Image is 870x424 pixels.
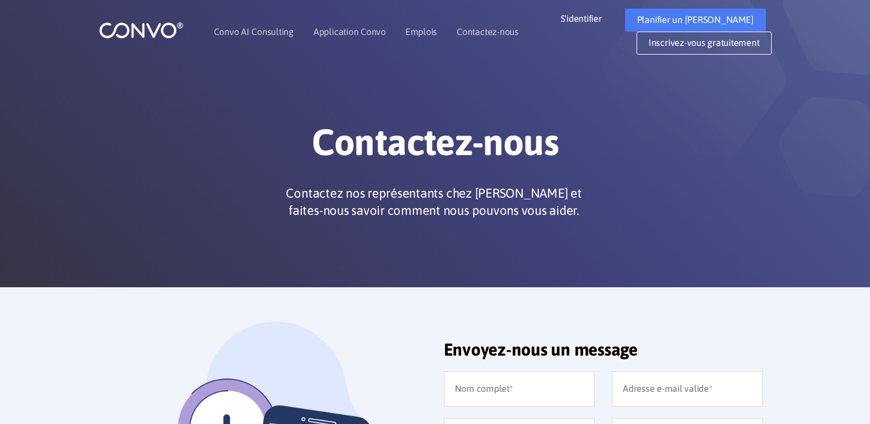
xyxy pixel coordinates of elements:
[313,27,386,36] a: Application Convo
[561,9,619,27] a: S'identifier
[279,184,589,219] p: Contactez nos représentants chez [PERSON_NAME] et faites-nous savoir comment nous pouvons vous ai...
[99,21,183,39] img: logo_1.png
[457,27,519,36] a: Contactez-nous
[637,32,772,55] a: Inscrivez-vous gratuitement
[444,339,763,368] h2: Envoyez-nous un message
[405,27,437,36] a: Emplois
[214,27,294,36] a: Convo AI Consulting
[444,371,595,407] input: Nom complet*
[612,371,763,407] input: Adresse e-mail valide*
[116,120,754,173] h1: Contactez-nous
[625,9,766,32] a: Planifier un [PERSON_NAME]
